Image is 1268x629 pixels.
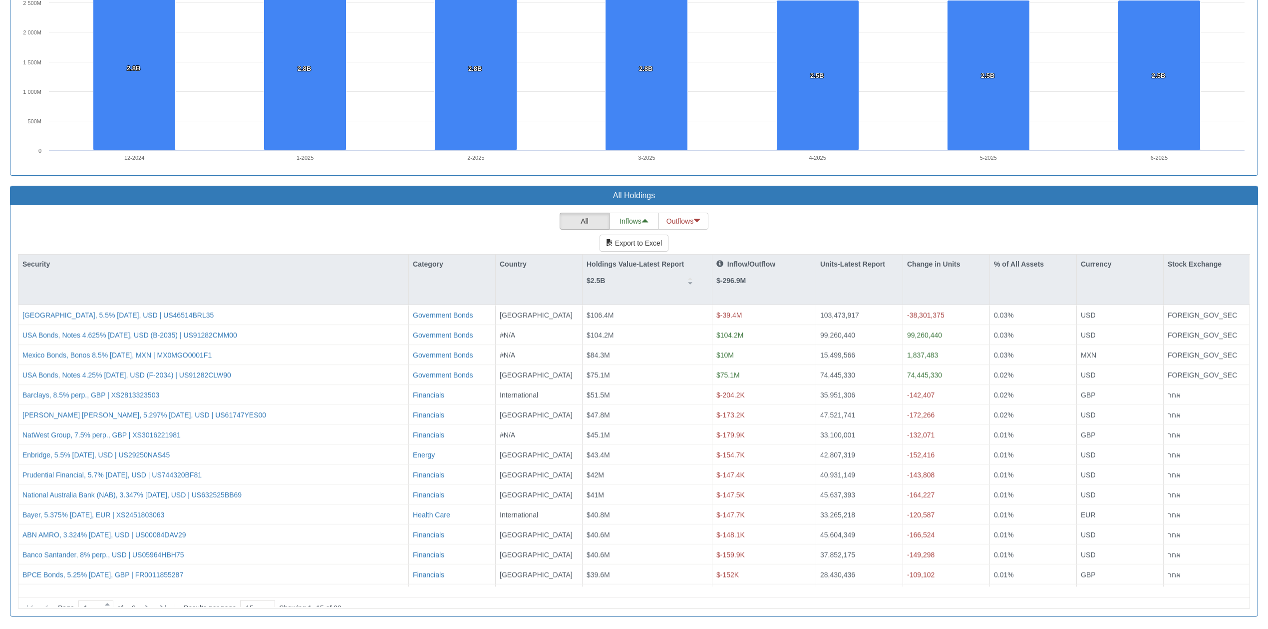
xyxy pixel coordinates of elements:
[413,310,473,320] button: Government Bonds
[716,491,745,499] span: $-147.5K
[1081,310,1159,320] div: USD
[907,259,960,270] p: Change in Units
[500,310,578,320] div: [GEOGRAPHIC_DATA]
[587,551,610,559] span: $40.6M
[820,350,899,360] div: 15,499,566
[560,213,610,230] button: All
[658,213,708,230] button: Outflows
[820,570,899,580] div: 28,430,436
[500,330,578,340] div: #N/A
[18,191,1250,200] h3: All Holdings
[500,450,578,460] div: [GEOGRAPHIC_DATA]
[587,491,604,499] span: $41M
[22,490,242,500] button: National Australia Bank (NAB), 3.347% [DATE], USD | US632525BB69
[22,470,202,480] div: Prudential Financial, 5.7% [DATE], USD | US744320BF81
[638,155,655,161] text: 3-2025
[820,550,899,560] div: 37,852,175
[1168,350,1245,360] div: FOREIGN_GOV_SEC
[413,410,444,420] button: Financials
[1081,470,1159,480] div: USD
[413,570,444,580] button: Financials
[1168,410,1245,420] div: אחר
[994,450,1072,460] div: 0.01%
[907,490,985,500] div: -164,227
[1168,550,1245,560] div: אחר
[500,470,578,480] div: [GEOGRAPHIC_DATA]
[500,410,578,420] div: [GEOGRAPHIC_DATA]
[500,550,578,560] div: [GEOGRAPHIC_DATA]
[1081,390,1159,400] div: GBP
[413,470,444,480] button: Financials
[23,89,41,95] tspan: 1 000M
[413,450,435,460] button: Energy
[820,450,899,460] div: 42,807,319
[413,370,473,380] button: Government Bonds
[820,530,899,540] div: 45,604,349
[907,510,985,520] div: -120,587
[413,430,444,440] button: Financials
[38,148,41,154] text: 0
[1081,330,1159,340] div: USD
[716,511,745,519] span: $-147.7K
[500,570,578,580] div: [GEOGRAPHIC_DATA]
[587,259,684,270] p: Holdings Value-Latest Report
[1168,370,1245,380] div: FOREIGN_GOV_SEC
[600,235,668,252] button: Export to Excel
[22,350,212,360] div: Mexico Bonds, Bonos 8.5% [DATE], MXN | MX0MGO0001F1
[820,410,899,420] div: 47,521,741
[994,530,1072,540] div: 0.01%
[716,531,745,539] span: $-148.1K
[124,155,144,161] text: 12-2024
[22,410,266,420] button: [PERSON_NAME] [PERSON_NAME], 5.297% [DATE], USD | US61747YES00
[127,64,140,72] tspan: 2.8B
[413,490,444,500] div: Financials
[716,277,746,285] strong: $-296.9M
[716,411,745,419] span: $-173.2K
[1151,155,1168,161] text: 6-2025
[1168,570,1245,580] div: אחר
[994,510,1072,520] div: 0.01%
[413,330,473,340] button: Government Bonds
[1081,350,1159,360] div: MXN
[907,350,985,360] div: 1,837,483
[413,390,444,400] button: Financials
[500,350,578,360] div: #N/A
[716,451,745,459] span: $-154.7K
[22,390,159,400] div: Barclays, 8.5% perp., GBP | XS2813323503
[587,391,610,399] span: $51.5M
[1081,550,1159,560] div: USD
[23,59,41,65] tspan: 1 500M
[22,310,214,320] button: [GEOGRAPHIC_DATA], 5.5% [DATE], USD | US46514BRL35
[22,450,170,460] button: Enbridge, 5.5% [DATE], USD | US29250NAS45
[22,530,186,540] button: ABN AMRO, 3.324% [DATE], USD | US00084DAV29
[716,571,739,579] span: $-152K
[981,72,994,79] tspan: 2.5B
[22,550,184,560] div: Banco Santander, 8% perp., USD | US05964HBH75
[990,255,1076,274] div: % of All Assets
[1168,430,1245,440] div: אחר
[994,390,1072,400] div: 0.02%
[500,390,578,400] div: International
[907,450,985,460] div: -152,416
[907,410,985,420] div: -172,266
[1168,530,1245,540] div: אחר
[716,259,775,270] p: Inflow/Outflow
[609,213,659,230] button: Inflows
[994,370,1072,380] div: 0.02%
[22,570,183,580] div: BPCE Bonds, 5.25% [DATE], GBP | FR0011855287
[500,430,578,440] div: #N/A
[994,330,1072,340] div: 0.03%
[22,510,164,520] div: Bayer, 5.375% [DATE], EUR | XS2451803063
[820,390,899,400] div: 35,951,306
[716,351,734,359] span: $10M
[123,603,135,613] span: 6
[413,530,444,540] button: Financials
[587,451,610,459] span: $43.4M
[23,29,41,35] tspan: 2 000M
[907,330,985,340] div: 99,260,440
